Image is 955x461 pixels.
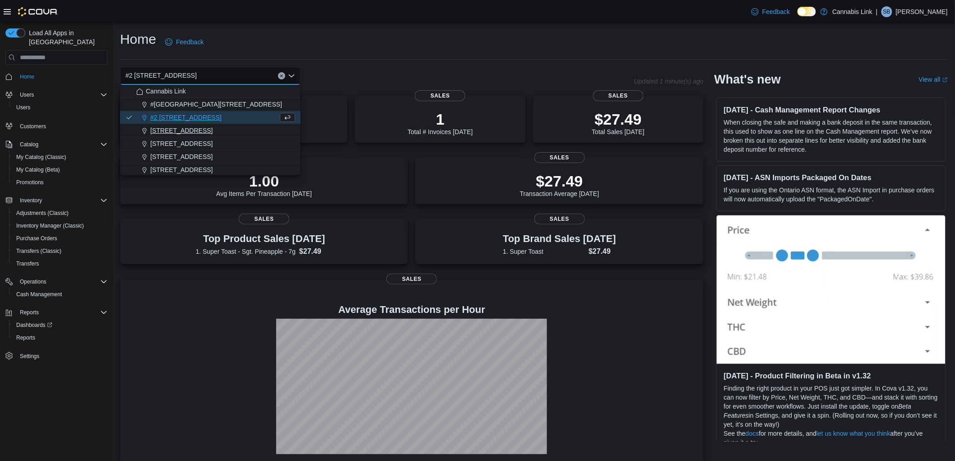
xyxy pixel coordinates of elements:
[724,173,938,182] h3: [DATE] - ASN Imports Packaged On Dates
[13,320,107,331] span: Dashboards
[2,70,111,83] button: Home
[13,320,56,331] a: Dashboards
[120,163,301,177] button: [STREET_ADDRESS]
[2,194,111,207] button: Inventory
[714,72,781,87] h2: What's new
[589,246,616,257] dd: $27.49
[16,139,107,150] span: Catalog
[125,70,197,81] span: #2 [STREET_ADDRESS]
[20,278,46,285] span: Operations
[13,102,34,113] a: Users
[592,110,644,135] div: Total Sales [DATE]
[13,289,107,300] span: Cash Management
[150,113,222,122] span: #2 [STREET_ADDRESS]
[16,307,42,318] button: Reports
[724,371,938,380] h3: [DATE] - Product Filtering in Beta in v1.32
[20,353,39,360] span: Settings
[9,101,111,114] button: Users
[16,139,42,150] button: Catalog
[9,176,111,189] button: Promotions
[146,87,186,96] span: Cannabis Link
[150,152,213,161] span: [STREET_ADDRESS]
[20,141,38,148] span: Catalog
[150,165,213,174] span: [STREET_ADDRESS]
[746,430,759,437] a: docs
[13,164,107,175] span: My Catalog (Beta)
[13,233,61,244] a: Purchase Orders
[724,429,938,447] p: See the for more details, and after you’ve given it a try.
[239,214,289,224] span: Sales
[408,110,473,128] p: 1
[503,233,616,244] h3: Top Brand Sales [DATE]
[16,104,30,111] span: Users
[9,257,111,270] button: Transfers
[9,219,111,232] button: Inventory Manager (Classic)
[13,233,107,244] span: Purchase Orders
[120,137,301,150] button: [STREET_ADDRESS]
[150,100,282,109] span: #[GEOGRAPHIC_DATA][STREET_ADDRESS]
[196,247,296,256] dt: 1. Super Toast - Sgt. Pineapple - 7g
[16,154,66,161] span: My Catalog (Classic)
[216,172,312,190] p: 1.00
[13,246,107,256] span: Transfers (Classic)
[16,89,37,100] button: Users
[2,119,111,132] button: Customers
[386,274,437,284] span: Sales
[13,289,65,300] a: Cash Management
[13,102,107,113] span: Users
[13,164,64,175] a: My Catalog (Beta)
[16,179,44,186] span: Promotions
[520,172,599,197] div: Transaction Average [DATE]
[724,384,938,429] p: Finding the right product in your POS just got simpler. In Cova v1.32, you can now filter by Pric...
[196,233,333,244] h3: Top Product Sales [DATE]
[13,258,107,269] span: Transfers
[120,98,301,111] button: #[GEOGRAPHIC_DATA][STREET_ADDRESS]
[724,118,938,154] p: When closing the safe and making a bank deposit in the same transaction, this used to show as one...
[120,124,301,137] button: [STREET_ADDRESS]
[13,152,107,163] span: My Catalog (Classic)
[16,321,52,329] span: Dashboards
[20,309,39,316] span: Reports
[762,7,790,16] span: Feedback
[9,207,111,219] button: Adjustments (Classic)
[797,16,798,17] span: Dark Mode
[176,37,204,47] span: Feedback
[18,7,58,16] img: Cova
[408,110,473,135] div: Total # Invoices [DATE]
[20,197,42,204] span: Inventory
[288,72,295,79] button: Close list of options
[16,351,43,362] a: Settings
[2,88,111,101] button: Users
[534,214,585,224] span: Sales
[150,139,213,148] span: [STREET_ADDRESS]
[16,235,57,242] span: Purchase Orders
[13,258,42,269] a: Transfers
[278,72,285,79] button: Clear input
[503,247,585,256] dt: 1. Super Toast
[120,111,301,124] button: #2 [STREET_ADDRESS]
[16,222,84,229] span: Inventory Manager (Classic)
[832,6,872,17] p: Cannabis Link
[2,138,111,151] button: Catalog
[5,66,107,386] nav: Complex example
[216,172,312,197] div: Avg Items Per Transaction [DATE]
[16,276,50,287] button: Operations
[120,30,156,48] h1: Home
[13,177,107,188] span: Promotions
[9,163,111,176] button: My Catalog (Beta)
[13,208,107,219] span: Adjustments (Classic)
[16,195,46,206] button: Inventory
[13,220,88,231] a: Inventory Manager (Classic)
[120,85,301,98] button: Cannabis Link
[16,120,107,131] span: Customers
[20,91,34,98] span: Users
[16,307,107,318] span: Reports
[16,247,61,255] span: Transfers (Classic)
[16,71,107,82] span: Home
[16,276,107,287] span: Operations
[592,110,644,128] p: $27.49
[120,150,301,163] button: [STREET_ADDRESS]
[16,334,35,341] span: Reports
[13,220,107,231] span: Inventory Manager (Classic)
[724,105,938,114] h3: [DATE] - Cash Management Report Changes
